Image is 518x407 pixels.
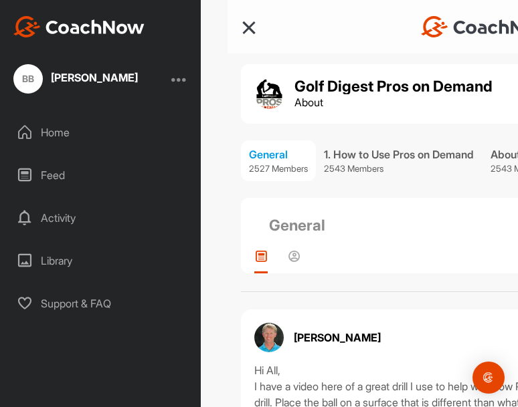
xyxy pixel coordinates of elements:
[7,244,195,277] div: Library
[13,64,43,94] div: BB
[249,146,308,162] div: General
[249,162,308,176] p: 2527 Members
[294,94,493,110] p: About
[13,16,145,37] img: CoachNow
[7,287,195,320] div: Support & FAQ
[324,162,474,176] p: 2543 Members
[294,78,493,94] h1: Golf Digest Pros on Demand
[7,201,195,235] div: Activity
[324,146,474,162] div: 1. How to Use Pros on Demand
[294,329,381,346] p: [PERSON_NAME]
[254,323,284,352] img: avatar
[472,362,505,394] div: Open Intercom Messenger
[7,116,195,149] div: Home
[254,79,284,109] img: group
[51,72,138,83] div: [PERSON_NAME]
[7,158,195,192] div: Feed
[269,214,325,237] h2: General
